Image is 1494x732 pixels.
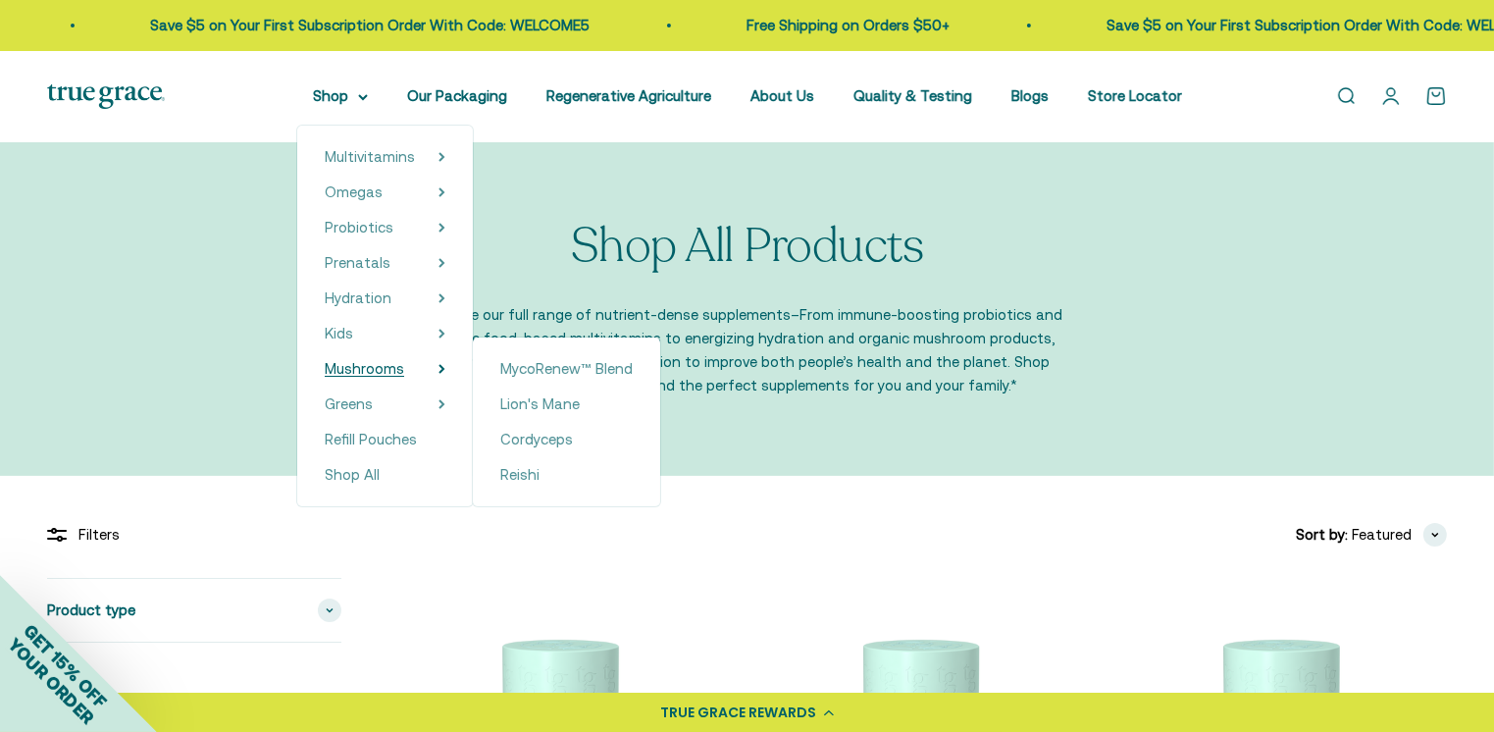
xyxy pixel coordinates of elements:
[325,466,380,483] span: Shop All
[325,183,383,200] span: Omegas
[853,87,972,104] a: Quality & Testing
[325,251,445,275] summary: Prenatals
[325,216,393,239] a: Probiotics
[325,289,391,306] span: Hydration
[4,634,98,728] span: YOUR ORDER
[500,463,633,487] a: Reishi
[325,254,390,271] span: Prenatals
[325,216,445,239] summary: Probiotics
[661,703,817,723] div: TRUE GRACE REWARDS
[325,251,390,275] a: Prenatals
[546,87,711,104] a: Regenerative Agriculture
[56,14,495,37] p: Save $5 on Your First Subscription Order With Code: WELCOME5
[325,357,445,381] summary: Mushrooms
[325,181,383,204] a: Omegas
[1011,87,1049,104] a: Blogs
[325,148,415,165] span: Multivitamins
[652,17,855,33] a: Free Shipping on Orders $50+
[325,428,445,451] a: Refill Pouches
[325,181,445,204] summary: Omegas
[313,84,368,108] summary: Shop
[500,360,633,377] span: MycoRenew™ Blend
[500,431,573,447] span: Cordyceps
[325,287,445,310] summary: Hydration
[1012,14,1452,37] p: Save $5 on Your First Subscription Order With Code: WELCOME5
[325,145,445,169] summary: Multivitamins
[325,395,373,412] span: Greens
[500,357,633,381] a: MycoRenew™ Blend
[571,221,924,273] p: Shop All Products
[325,392,445,416] summary: Greens
[407,87,507,104] a: Our Packaging
[500,428,633,451] a: Cordyceps
[325,392,373,416] a: Greens
[47,579,341,642] summary: Product type
[20,620,111,711] span: GET 15% OFF
[325,145,415,169] a: Multivitamins
[325,360,404,377] span: Mushrooms
[325,219,393,235] span: Probiotics
[325,431,417,447] span: Refill Pouches
[1296,523,1348,547] span: Sort by:
[500,466,540,483] span: Reishi
[325,287,391,310] a: Hydration
[325,322,353,345] a: Kids
[750,87,814,104] a: About Us
[325,357,404,381] a: Mushrooms
[325,325,353,341] span: Kids
[325,463,445,487] a: Shop All
[429,303,1066,397] p: Explore our full range of nutrient-dense supplements–From immune-boosting probiotics and whole fo...
[325,322,445,345] summary: Kids
[500,392,633,416] a: Lion's Mane
[1352,523,1412,547] span: Featured
[1352,523,1447,547] button: Featured
[47,523,341,547] div: Filters
[500,395,580,412] span: Lion's Mane
[1088,87,1182,104] a: Store Locator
